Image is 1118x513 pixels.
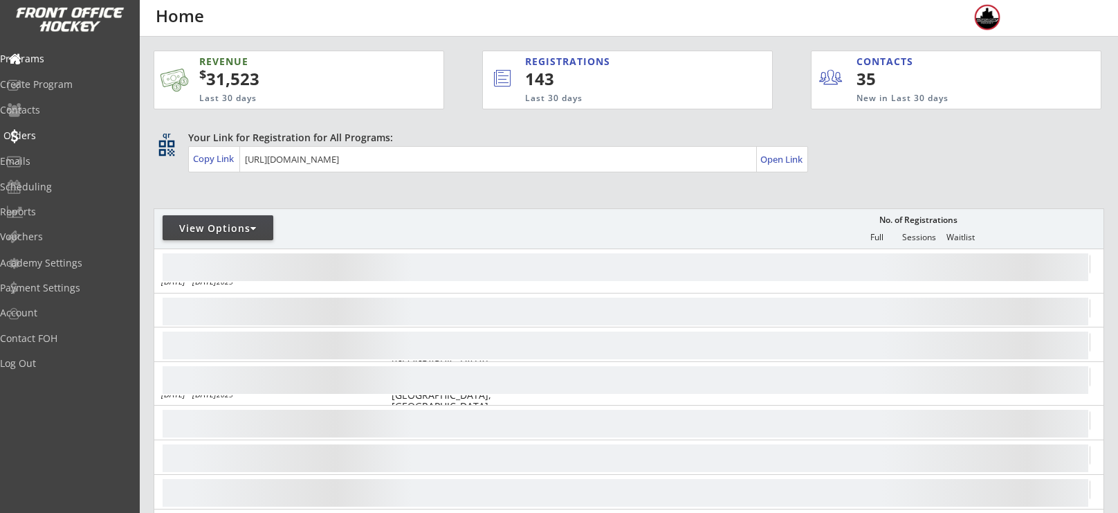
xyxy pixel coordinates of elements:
div: [DATE] - [DATE] [161,390,373,399]
div: REGISTRATIONS [525,55,708,69]
div: 35 [856,67,942,91]
em: 2025 [217,390,233,399]
div: Last 30 days [525,93,715,105]
div: Orders [3,131,128,141]
div: 31,523 [199,67,400,91]
div: View Options [163,222,273,235]
div: Open Link [760,154,804,165]
div: Waitlist [940,233,981,242]
div: No. of Registrations [875,215,961,225]
div: qr [158,131,174,140]
div: Your Link for Registration for All Programs: [188,131,1061,145]
div: Sessions [898,233,940,242]
div: [DATE] - [DATE] [161,278,373,286]
div: Full [856,233,897,242]
em: 2025 [217,277,233,287]
sup: $ [199,66,206,82]
div: CONTACTS [856,55,919,69]
div: New in Last 30 days [856,93,1036,105]
div: REVENUE [199,55,376,69]
div: Copy Link [193,152,237,165]
div: Last 30 days [199,93,376,105]
a: Open Link [760,150,804,169]
button: qr_code [156,138,177,159]
div: 143 [525,67,726,91]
